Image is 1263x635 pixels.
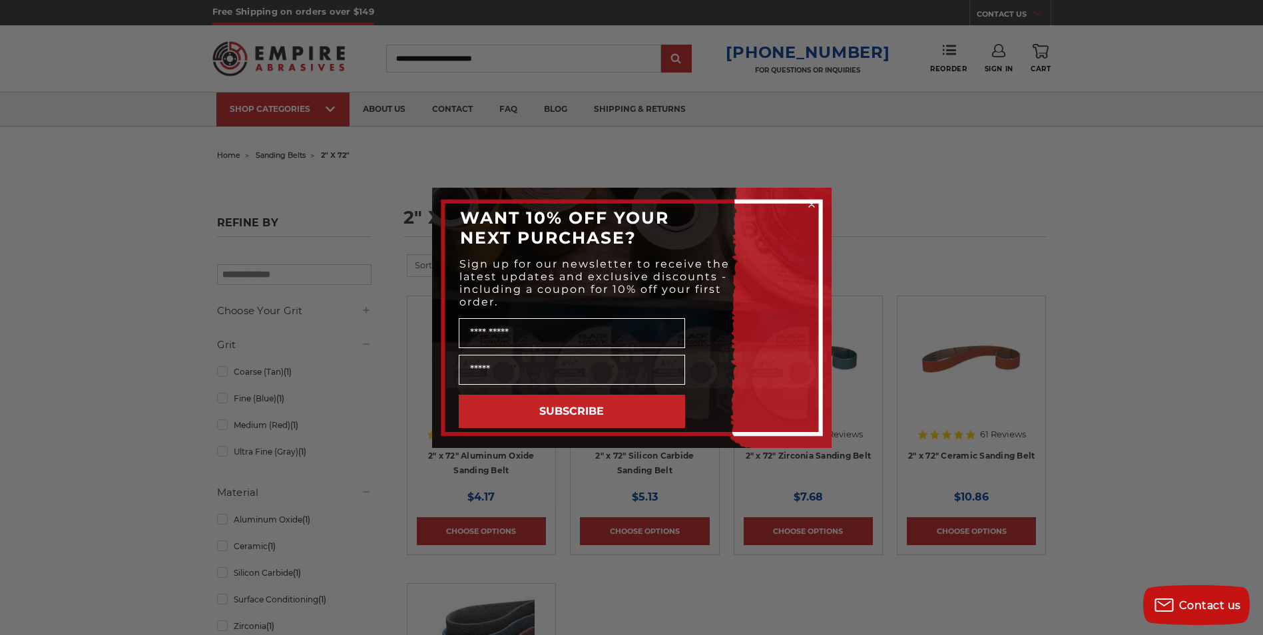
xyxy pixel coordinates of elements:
button: SUBSCRIBE [459,395,685,428]
button: Contact us [1143,585,1250,625]
span: Contact us [1179,599,1241,612]
input: Email [459,355,685,385]
span: Sign up for our newsletter to receive the latest updates and exclusive discounts - including a co... [459,258,730,308]
span: WANT 10% OFF YOUR NEXT PURCHASE? [460,208,669,248]
button: Close dialog [805,198,818,211]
